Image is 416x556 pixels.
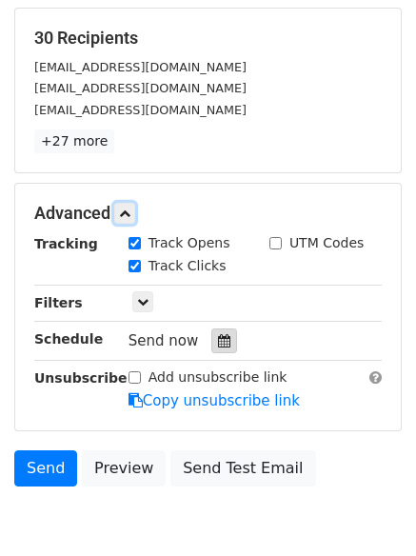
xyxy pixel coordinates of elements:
[34,60,247,74] small: [EMAIL_ADDRESS][DOMAIN_NAME]
[289,233,364,253] label: UTM Codes
[170,450,315,486] a: Send Test Email
[82,450,166,486] a: Preview
[149,367,287,387] label: Add unsubscribe link
[129,332,199,349] span: Send now
[34,203,382,224] h5: Advanced
[129,392,300,409] a: Copy unsubscribe link
[149,256,227,276] label: Track Clicks
[34,236,98,251] strong: Tracking
[34,370,128,386] strong: Unsubscribe
[321,465,416,556] iframe: Chat Widget
[34,81,247,95] small: [EMAIL_ADDRESS][DOMAIN_NAME]
[14,450,77,486] a: Send
[34,295,83,310] strong: Filters
[34,103,247,117] small: [EMAIL_ADDRESS][DOMAIN_NAME]
[34,129,114,153] a: +27 more
[149,233,230,253] label: Track Opens
[34,28,382,49] h5: 30 Recipients
[34,331,103,347] strong: Schedule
